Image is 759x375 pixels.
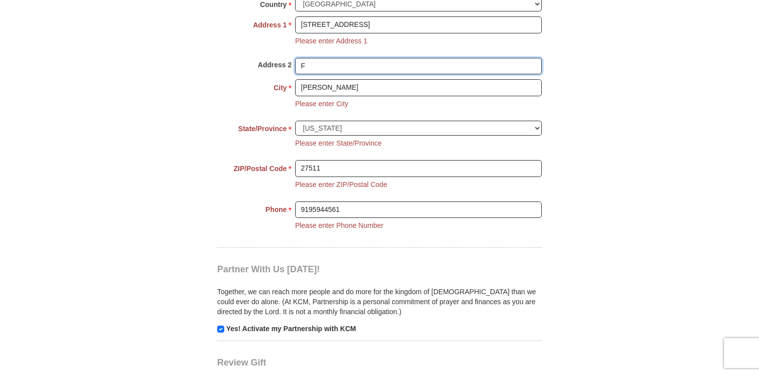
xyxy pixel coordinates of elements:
strong: Address 2 [258,58,292,72]
strong: Address 1 [253,18,287,32]
strong: Yes! Activate my Partnership with KCM [226,325,356,333]
li: Please enter State/Province [295,138,382,148]
strong: City [274,81,287,95]
p: Together, we can reach more people and do more for the kingdom of [DEMOGRAPHIC_DATA] than we coul... [217,287,542,317]
li: Please enter City [295,99,349,109]
li: Please enter Phone Number [295,220,383,230]
span: Review Gift [217,358,266,368]
strong: State/Province [238,122,287,136]
span: Partner With Us [DATE]! [217,264,320,274]
li: Please enter Address 1 [295,36,368,46]
strong: ZIP/Postal Code [234,162,287,176]
li: Please enter ZIP/Postal Code [295,180,387,189]
strong: Phone [266,202,287,216]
